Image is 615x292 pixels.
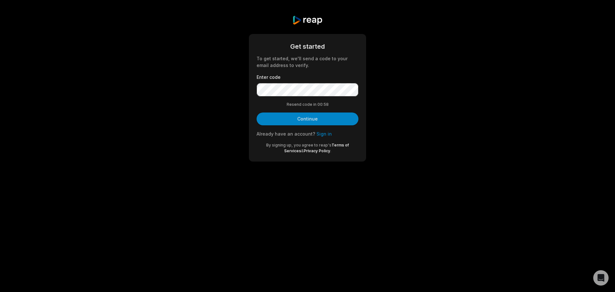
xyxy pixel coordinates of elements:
[324,102,329,107] span: 58
[257,113,358,125] button: Continue
[257,131,315,137] span: Already have an account?
[301,148,304,153] span: &
[257,74,358,80] label: Enter code
[316,131,332,137] a: Sign in
[284,143,349,153] a: Terms of Services
[266,143,332,147] span: By signing up, you agree to reap's
[330,148,331,153] span: .
[304,148,330,153] a: Privacy Policy
[593,270,609,286] div: Open Intercom Messenger
[292,15,323,25] img: reap
[257,55,358,69] div: To get started, we'll send a code to your email address to verify.
[257,102,358,107] div: Resend code in 00:
[257,42,358,51] div: Get started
